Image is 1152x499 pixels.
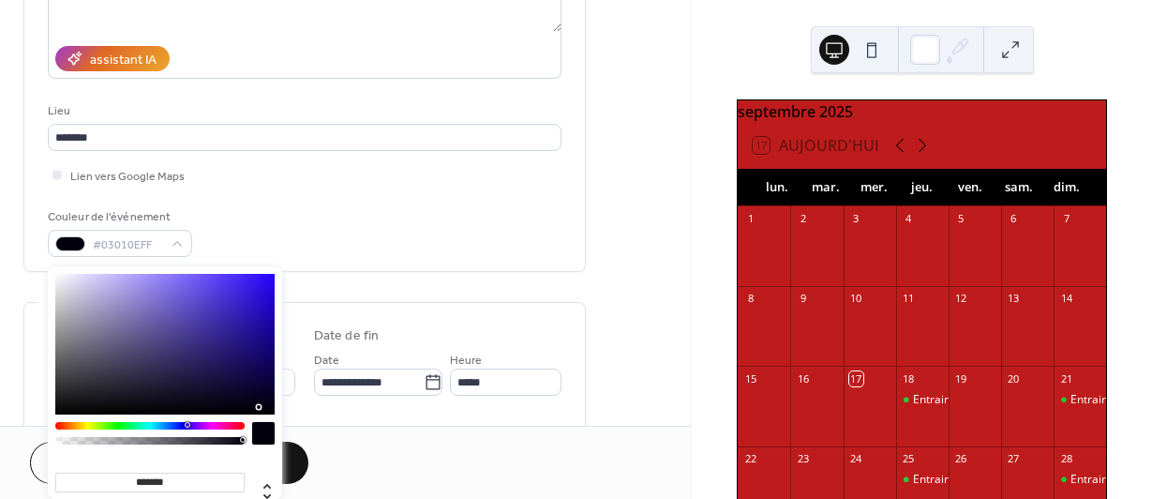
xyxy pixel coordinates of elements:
div: 16 [796,371,810,386]
div: 5 [954,212,968,226]
div: Entrainement [896,392,949,408]
div: 13 [1007,292,1021,306]
div: Lieu [48,101,558,121]
span: Lien vers Google Maps [70,167,185,187]
div: 1 [743,212,757,226]
div: Entrainement [1054,472,1106,488]
div: 27 [1007,452,1021,466]
div: 19 [954,371,968,386]
div: Entrainement [913,472,984,488]
div: 2 [796,212,810,226]
span: Date [314,351,339,370]
div: 3 [849,212,863,226]
div: dim. [1042,169,1091,206]
div: mar. [801,169,850,206]
button: Annuler [30,442,154,484]
div: 21 [1059,371,1073,386]
div: 8 [743,292,757,306]
div: assistant IA [90,51,157,70]
div: Entrainement [1054,392,1106,408]
div: 9 [796,292,810,306]
div: 20 [1007,371,1021,386]
span: Heure [450,351,482,370]
div: mer. [849,169,898,206]
button: assistant IA [55,46,170,71]
div: 15 [743,371,757,386]
div: sam. [995,169,1043,206]
div: Entrainement [1070,392,1142,408]
div: 4 [902,212,916,226]
div: lun. [753,169,801,206]
div: ven. [946,169,995,206]
div: Entrainement [913,392,984,408]
div: 23 [796,452,810,466]
div: 6 [1007,212,1021,226]
div: 26 [954,452,968,466]
span: #03010EFF [93,235,162,255]
div: Couleur de l'événement [48,207,188,227]
div: 11 [902,292,916,306]
div: Entrainement [896,472,949,488]
div: 28 [1059,452,1073,466]
div: 14 [1059,292,1073,306]
div: 10 [849,292,863,306]
div: 24 [849,452,863,466]
div: 17 [849,371,863,386]
div: Entrainement [1070,472,1142,488]
div: 18 [902,371,916,386]
div: septembre 2025 [738,100,1106,123]
div: jeu. [898,169,947,206]
div: 22 [743,452,757,466]
div: 12 [954,292,968,306]
div: 7 [1059,212,1073,226]
div: Date de fin [314,326,379,346]
div: 25 [902,452,916,466]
